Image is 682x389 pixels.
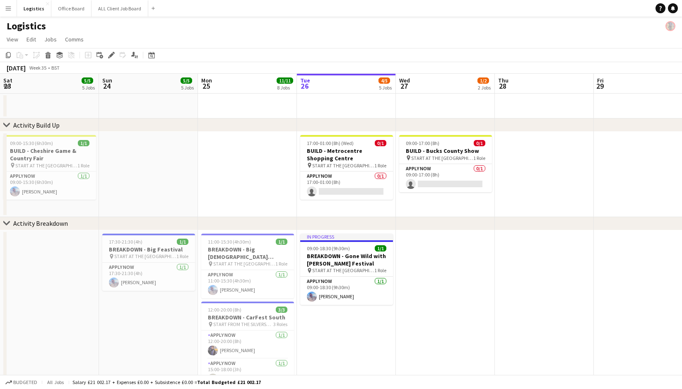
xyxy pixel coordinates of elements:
[62,34,87,45] a: Comms
[276,239,287,245] span: 1/1
[201,270,294,298] app-card-role: APPLY NOW1/111:00-15:30 (4h30m)[PERSON_NAME]
[300,147,393,162] h3: BUILD - Metrocentre Shopping Centre
[72,379,261,385] div: Salary £21 002.17 + Expenses £0.00 + Subsistence £0.00 =
[3,34,22,45] a: View
[299,81,310,91] span: 26
[176,253,188,259] span: 1 Role
[277,85,293,91] div: 8 Jobs
[596,81,604,91] span: 29
[13,121,60,129] div: Activity Build Up
[208,307,241,313] span: 12:00-20:00 (8h)
[101,81,112,91] span: 24
[307,245,350,251] span: 09:00-18:30 (9h30m)
[201,331,294,359] app-card-role: APPLY NOW1/112:00-20:00 (8h)[PERSON_NAME]
[398,81,410,91] span: 27
[102,263,195,291] app-card-role: APPLY NOW1/117:30-21:30 (4h)[PERSON_NAME]
[77,162,89,169] span: 1 Role
[300,234,393,240] div: In progress
[300,252,393,267] h3: BREAKDOWN - Gone Wild with [PERSON_NAME] Festival
[300,234,393,305] app-job-card: In progress09:00-18:30 (9h30m)1/1BREAKDOWN - Gone Wild with [PERSON_NAME] Festival START AT THE [...
[597,77,604,84] span: Fri
[213,321,273,327] span: START FROM THE SILVERSTONE FESTIVAL
[213,261,275,267] span: START AT THE [GEOGRAPHIC_DATA]
[3,147,96,162] h3: BUILD - Cheshire Game & Country Fair
[82,77,93,84] span: 5/5
[82,85,95,91] div: 5 Jobs
[665,21,675,31] app-user-avatar: Desiree Ramsey
[399,164,492,192] app-card-role: APPLY NOW0/109:00-17:00 (8h)
[27,36,36,43] span: Edit
[114,253,176,259] span: START AT THE [GEOGRAPHIC_DATA]
[7,64,26,72] div: [DATE]
[46,379,65,385] span: All jobs
[473,155,485,161] span: 1 Role
[102,234,195,291] app-job-card: 17:30-21:30 (4h)1/1BREAKDOWN - Big Feastival START AT THE [GEOGRAPHIC_DATA]1 RoleAPPLY NOW1/117:3...
[312,162,374,169] span: START AT THE [GEOGRAPHIC_DATA]
[374,162,386,169] span: 1 Role
[3,77,12,84] span: Sat
[27,65,48,71] span: Week 35
[208,239,251,245] span: 11:00-15:30 (4h30m)
[300,77,310,84] span: Tue
[181,77,192,84] span: 5/5
[406,140,439,146] span: 09:00-17:00 (8h)
[44,36,57,43] span: Jobs
[15,162,77,169] span: START AT THE [GEOGRAPHIC_DATA]
[197,379,261,385] span: Total Budgeted £21 002.17
[177,239,188,245] span: 1/1
[102,77,112,84] span: Sun
[276,307,287,313] span: 3/3
[13,379,37,385] span: Budgeted
[411,155,473,161] span: START AT THE [GEOGRAPHIC_DATA]
[307,140,354,146] span: 17:00-01:00 (8h) (Wed)
[300,172,393,200] app-card-role: APPLY NOW0/117:00-01:00 (8h)
[201,314,294,321] h3: BREAKDOWN - CarFest South
[201,246,294,261] h3: BREAKDOWN - Big [DEMOGRAPHIC_DATA] Festival
[379,85,392,91] div: 5 Jobs
[10,140,53,146] span: 09:00-15:30 (6h30m)
[3,135,96,200] app-job-card: 09:00-15:30 (6h30m)1/1BUILD - Cheshire Game & Country Fair START AT THE [GEOGRAPHIC_DATA]1 RoleAP...
[378,77,390,84] span: 4/5
[51,0,92,17] button: Office Board
[374,267,386,273] span: 1 Role
[3,172,96,200] app-card-role: APPLY NOW1/109:00-15:30 (6h30m)[PERSON_NAME]
[300,277,393,305] app-card-role: APPLY NOW1/109:00-18:30 (9h30m)[PERSON_NAME]
[201,234,294,298] app-job-card: 11:00-15:30 (4h30m)1/1BREAKDOWN - Big [DEMOGRAPHIC_DATA] Festival START AT THE [GEOGRAPHIC_DATA]1...
[181,85,194,91] div: 5 Jobs
[51,65,60,71] div: BST
[399,77,410,84] span: Wed
[375,140,386,146] span: 0/1
[275,261,287,267] span: 1 Role
[109,239,142,245] span: 17:30-21:30 (4h)
[200,81,212,91] span: 25
[7,36,18,43] span: View
[7,20,46,32] h1: Logistics
[102,246,195,253] h3: BREAKDOWN - Big Feastival
[375,245,386,251] span: 1/1
[2,81,12,91] span: 23
[478,85,491,91] div: 2 Jobs
[201,77,212,84] span: Mon
[78,140,89,146] span: 1/1
[498,77,508,84] span: Thu
[4,378,39,387] button: Budgeted
[399,135,492,192] app-job-card: 09:00-17:00 (8h)0/1BUILD - Bucks County Show START AT THE [GEOGRAPHIC_DATA]1 RoleAPPLY NOW0/109:0...
[474,140,485,146] span: 0/1
[300,135,393,200] app-job-card: 17:00-01:00 (8h) (Wed)0/1BUILD - Metrocentre Shopping Centre START AT THE [GEOGRAPHIC_DATA]1 Role...
[201,359,294,387] app-card-role: APPLY NOW1/115:00-18:00 (3h)[PERSON_NAME]
[497,81,508,91] span: 28
[399,147,492,155] h3: BUILD - Bucks County Show
[477,77,489,84] span: 1/2
[13,219,68,227] div: Activity Breakdown
[17,0,51,17] button: Logistics
[23,34,39,45] a: Edit
[65,36,84,43] span: Comms
[277,77,293,84] span: 11/11
[312,267,374,273] span: START AT THE [GEOGRAPHIC_DATA]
